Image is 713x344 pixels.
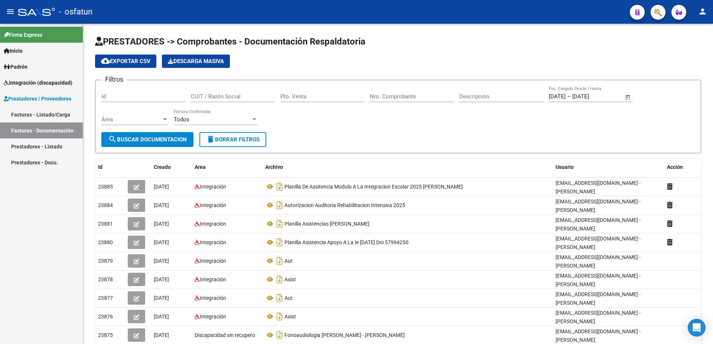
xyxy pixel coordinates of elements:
i: Descargar documento [275,255,284,267]
span: Planilla Asistencia Apoyo A La Ie [DATE] Dni 57994250 [284,239,408,245]
span: Acción [667,164,683,170]
datatable-header-cell: Acción [664,159,701,175]
mat-icon: search [108,135,117,144]
span: Descarga Masiva [168,58,224,65]
span: [EMAIL_ADDRESS][DOMAIN_NAME] - [PERSON_NAME] [556,254,641,269]
span: 23879 [98,258,113,264]
span: Integración [200,239,226,245]
span: Id [98,164,102,170]
mat-icon: menu [6,7,15,16]
span: Creado [154,164,171,170]
span: 23881 [98,221,113,227]
span: Prestadores / Proveedores [4,95,71,103]
span: 23876 [98,314,113,320]
datatable-header-cell: Id [95,159,125,175]
datatable-header-cell: Usuario [553,159,664,175]
span: 23880 [98,239,113,245]
span: Firma Express [4,31,42,39]
span: Planilla Asistencias [PERSON_NAME] [284,221,369,227]
i: Descargar documento [275,181,284,193]
span: 23885 [98,184,113,190]
span: Aut [284,295,293,301]
div: Open Intercom Messenger [688,319,706,337]
span: Buscar Documentacion [108,136,187,143]
span: Todos [174,116,189,123]
span: [DATE] [154,221,169,227]
span: [DATE] [154,184,169,190]
i: Descargar documento [275,292,284,304]
span: [DATE] [154,239,169,245]
span: Asist [284,314,296,320]
span: Archivo [265,164,283,170]
span: [EMAIL_ADDRESS][DOMAIN_NAME] - [PERSON_NAME] [556,273,641,287]
span: Fonoaudiologia [PERSON_NAME] - [PERSON_NAME] [284,332,405,338]
span: – [567,93,571,100]
span: [EMAIL_ADDRESS][DOMAIN_NAME] - [PERSON_NAME] [556,217,641,232]
span: - osfatun [59,4,92,20]
span: Integración [200,314,226,320]
i: Descargar documento [275,273,284,285]
button: Buscar Documentacion [101,132,193,147]
span: Integración [200,184,226,190]
mat-icon: person [698,7,707,16]
span: Exportar CSV [101,58,150,65]
mat-icon: cloud_download [101,56,110,65]
app-download-masive: Descarga masiva de comprobantes (adjuntos) [162,55,230,68]
span: Integración [200,258,226,264]
input: Fecha fin [572,93,608,100]
span: Autorizacion Auditoria Rehabilitacion Intensiva 2025 [284,202,405,208]
span: [DATE] [154,295,169,301]
span: 23875 [98,332,113,338]
datatable-header-cell: Creado [151,159,192,175]
button: Exportar CSV [95,55,156,68]
span: Planilla De Assitencia Modulo A La Integracion Escolar 2025 [PERSON_NAME] [284,184,463,190]
i: Descargar documento [275,311,284,322]
span: 23878 [98,276,113,282]
span: Integración [200,202,226,208]
i: Descargar documento [275,218,284,230]
span: Integración [200,221,226,227]
span: [EMAIL_ADDRESS][DOMAIN_NAME] - [PERSON_NAME] [556,236,641,250]
span: Integración [200,295,226,301]
span: [DATE] [154,276,169,282]
span: Área [101,116,162,123]
span: Borrar Filtros [206,136,260,143]
span: Asist [284,276,296,282]
span: Aut [284,258,293,264]
button: Open calendar [624,93,632,101]
button: Borrar Filtros [199,132,266,147]
datatable-header-cell: Area [192,159,262,175]
span: 23877 [98,295,113,301]
span: Usuario [556,164,574,170]
span: Integración (discapacidad) [4,79,72,87]
i: Descargar documento [275,329,284,341]
span: [EMAIL_ADDRESS][DOMAIN_NAME] - [PERSON_NAME] [556,291,641,306]
span: Integración [200,276,226,282]
span: [DATE] [154,258,169,264]
span: 23884 [98,202,113,208]
span: [EMAIL_ADDRESS][DOMAIN_NAME] - [PERSON_NAME] [556,180,641,194]
span: Area [195,164,206,170]
h3: Filtros [101,74,127,85]
button: Descarga Masiva [162,55,230,68]
span: [EMAIL_ADDRESS][DOMAIN_NAME] - [PERSON_NAME] [556,328,641,343]
span: Padrón [4,63,27,71]
input: Fecha inicio [549,93,566,100]
span: [DATE] [154,202,169,208]
datatable-header-cell: Archivo [262,159,553,175]
mat-icon: delete [206,135,215,144]
span: [EMAIL_ADDRESS][DOMAIN_NAME] - [PERSON_NAME] [556,310,641,324]
i: Descargar documento [275,199,284,211]
i: Descargar documento [275,236,284,248]
span: [DATE] [154,332,169,338]
span: [EMAIL_ADDRESS][DOMAIN_NAME] - [PERSON_NAME] [556,199,641,213]
span: PRESTADORES -> Comprobantes - Documentación Respaldatoria [95,36,365,47]
span: Discapacidad sin recupero [195,332,255,338]
span: [DATE] [154,314,169,320]
span: Inicio [4,47,23,55]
